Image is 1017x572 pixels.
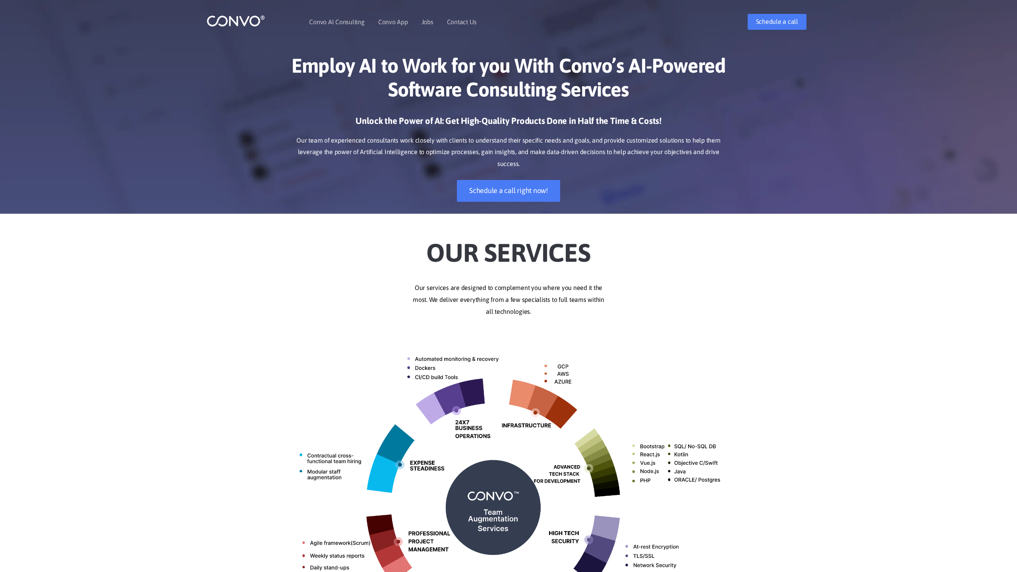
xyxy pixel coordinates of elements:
[288,226,729,270] h2: Our Services
[288,135,729,170] p: Our team of experienced consultants work closely with clients to understand their specific needs ...
[288,115,729,133] h3: Unlock the Power of AI: Get High-Quality Products Done in Half the Time & Costs!
[447,19,477,25] a: Contact Us
[288,282,729,318] p: Our services are designed to complement you where you need it the most. We deliver everything fro...
[378,19,408,25] a: Convo App
[421,19,433,25] a: Jobs
[748,14,806,30] a: Schedule a call
[457,180,560,202] a: Schedule a call right now!
[309,19,364,25] a: Convo AI Consulting
[207,15,265,27] img: logo_1.png
[288,54,729,107] h1: Employ AI to Work for you With Convo’s AI-Powered Software Consulting Services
